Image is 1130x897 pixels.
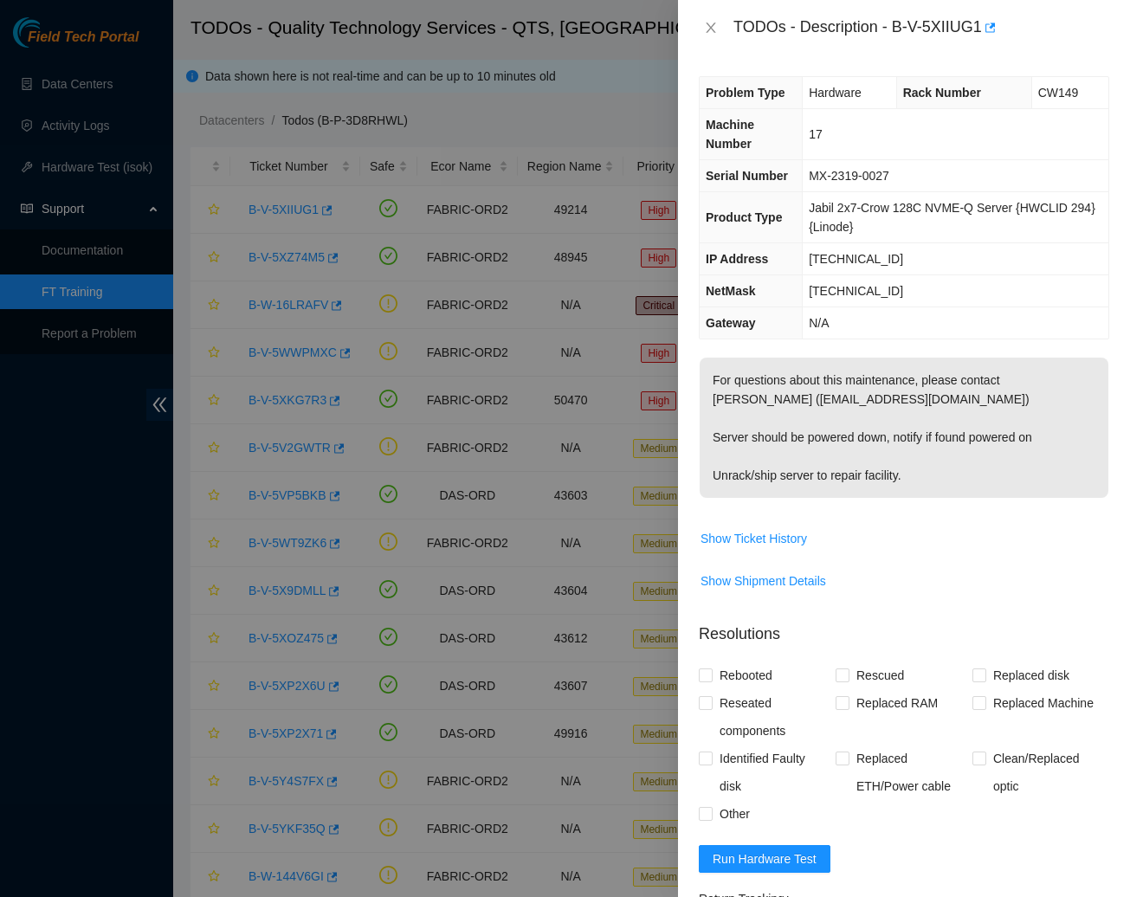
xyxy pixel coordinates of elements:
[713,800,757,828] span: Other
[986,745,1109,800] span: Clean/Replaced optic
[700,358,1108,498] p: For questions about this maintenance, please contact [PERSON_NAME] ([EMAIL_ADDRESS][DOMAIN_NAME])...
[706,210,782,224] span: Product Type
[706,316,756,330] span: Gateway
[849,745,972,800] span: Replaced ETH/Power cable
[699,845,830,873] button: Run Hardware Test
[809,86,862,100] span: Hardware
[706,252,768,266] span: IP Address
[903,86,981,100] span: Rack Number
[713,689,836,745] span: Reseated components
[809,169,889,183] span: MX-2319-0027
[809,127,823,141] span: 17
[986,661,1076,689] span: Replaced disk
[849,689,945,717] span: Replaced RAM
[713,745,836,800] span: Identified Faulty disk
[700,567,827,595] button: Show Shipment Details
[700,525,808,552] button: Show Ticket History
[713,661,779,689] span: Rebooted
[713,849,817,868] span: Run Hardware Test
[699,20,723,36] button: Close
[699,609,1109,646] p: Resolutions
[849,661,911,689] span: Rescued
[809,284,903,298] span: [TECHNICAL_ID]
[809,252,903,266] span: [TECHNICAL_ID]
[809,316,829,330] span: N/A
[706,118,754,151] span: Machine Number
[986,689,1101,717] span: Replaced Machine
[706,169,788,183] span: Serial Number
[1038,86,1079,100] span: CW149
[706,86,785,100] span: Problem Type
[701,571,826,590] span: Show Shipment Details
[706,284,756,298] span: NetMask
[733,14,1109,42] div: TODOs - Description - B-V-5XIIUG1
[704,21,718,35] span: close
[809,201,1095,234] span: Jabil 2x7-Crow 128C NVME-Q Server {HWCLID 294}{Linode}
[701,529,807,548] span: Show Ticket History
